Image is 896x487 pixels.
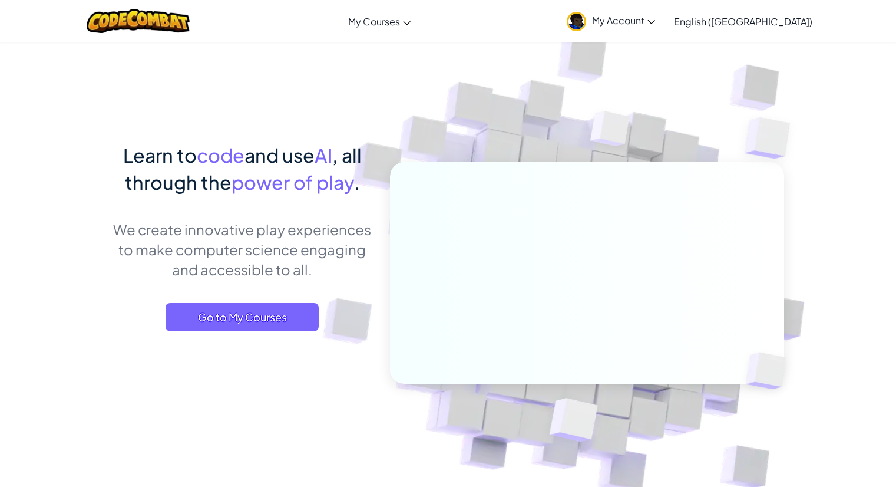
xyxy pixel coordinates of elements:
a: English ([GEOGRAPHIC_DATA]) [668,5,818,37]
span: My Courses [348,15,400,28]
span: and use [244,143,315,167]
img: Overlap cubes [721,88,823,188]
img: CodeCombat logo [87,9,190,33]
img: Overlap cubes [726,328,814,414]
span: English ([GEOGRAPHIC_DATA]) [674,15,812,28]
img: Overlap cubes [520,373,626,471]
span: power of play [232,170,354,194]
span: AI [315,143,332,167]
span: My Account [592,14,655,27]
img: Overlap cubes [568,88,653,176]
a: My Account [561,2,661,40]
span: code [197,143,244,167]
span: . [354,170,360,194]
a: Go to My Courses [166,303,319,331]
a: My Courses [342,5,416,37]
p: We create innovative play experiences to make computer science engaging and accessible to all. [113,219,372,279]
span: Learn to [123,143,197,167]
img: avatar [567,12,586,31]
